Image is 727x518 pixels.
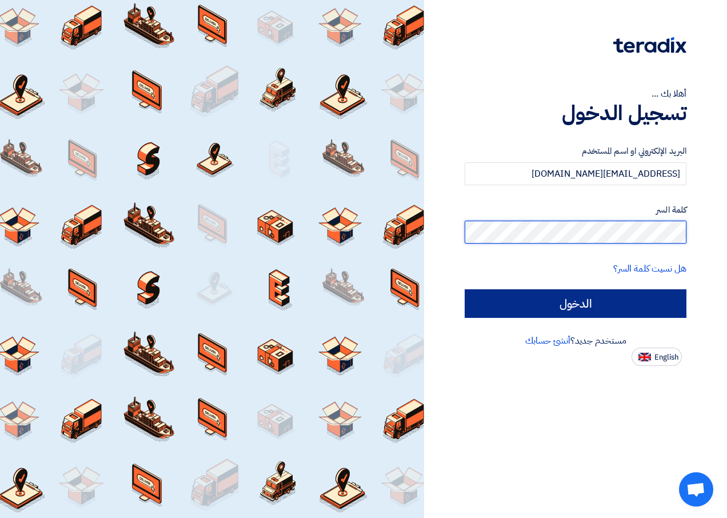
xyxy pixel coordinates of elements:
[613,37,686,53] img: Teradix logo
[613,262,686,276] a: هل نسيت كلمة السر؟
[465,334,686,348] div: مستخدم جديد؟
[465,87,686,101] div: أهلا بك ...
[679,472,713,507] div: Open chat
[465,101,686,126] h1: تسجيل الدخول
[465,162,686,185] input: أدخل بريد العمل الإلكتروني او اسم المستخدم الخاص بك ...
[465,145,686,158] label: البريد الإلكتروني او اسم المستخدم
[465,289,686,318] input: الدخول
[654,353,678,361] span: English
[465,204,686,217] label: كلمة السر
[632,348,682,366] button: English
[525,334,570,348] a: أنشئ حسابك
[638,353,651,361] img: en-US.png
